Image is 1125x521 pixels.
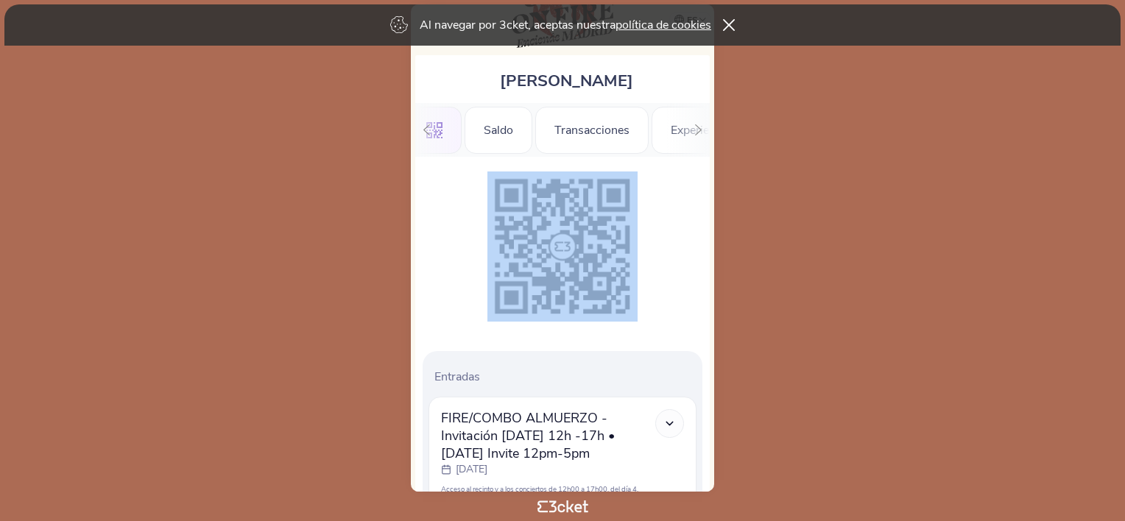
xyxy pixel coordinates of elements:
span: [PERSON_NAME] [500,70,633,92]
div: Experiencias [652,107,755,154]
span: FIRE/COMBO ALMUERZO - Invitación [DATE] 12h -17h • [DATE] Invite 12pm-5pm [441,409,655,462]
p: Acceso al recinto y a los conciertos de 12h00 a 17h00, del día 4. [441,484,684,494]
div: Saldo [465,107,532,154]
img: 59dcf4ede5bc4b10817421237d6efdd8.png [487,171,638,322]
a: política de cookies [616,17,711,33]
p: Entradas [434,369,696,385]
p: Al navegar por 3cket, aceptas nuestra [420,17,711,33]
a: Experiencias [652,121,755,137]
a: Transacciones [535,121,649,137]
a: Saldo [465,121,532,137]
p: [DATE] [456,462,487,477]
div: Transacciones [535,107,649,154]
